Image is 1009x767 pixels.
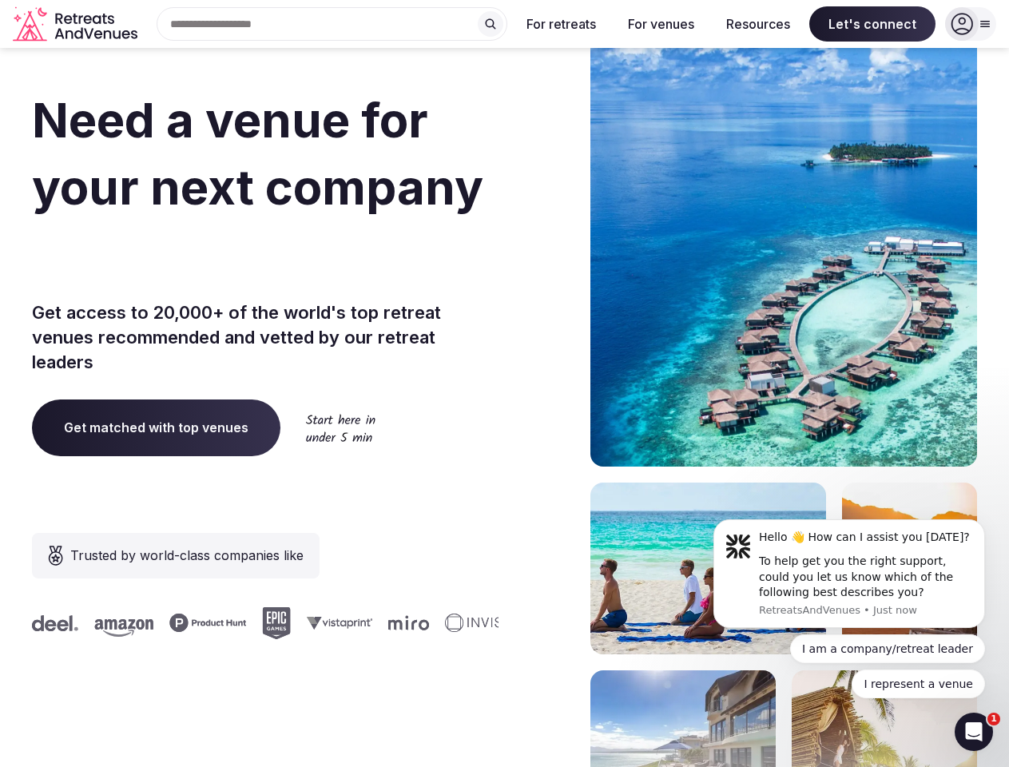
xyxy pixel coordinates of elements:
p: Get access to 20,000+ of the world's top retreat venues recommended and vetted by our retreat lea... [32,300,499,374]
a: Get matched with top venues [32,399,280,455]
iframe: Intercom notifications message [689,499,1009,759]
span: 1 [987,713,1000,725]
span: Let's connect [809,6,936,42]
svg: Vistaprint company logo [306,616,371,630]
button: For retreats [514,6,609,42]
iframe: Intercom live chat [955,713,993,751]
svg: Epic Games company logo [261,607,290,639]
img: Start here in under 5 min [306,414,375,442]
svg: Deel company logo [31,615,77,631]
svg: Invisible company logo [444,614,532,633]
button: For venues [615,6,707,42]
svg: Miro company logo [387,615,428,630]
img: woman sitting in back of truck with camels [842,483,977,654]
a: Visit the homepage [13,6,141,42]
span: Trusted by world-class companies like [70,546,304,565]
span: Need a venue for your next company [32,91,483,216]
button: Resources [713,6,803,42]
img: yoga on tropical beach [590,483,826,654]
svg: Retreats and Venues company logo [13,6,141,42]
